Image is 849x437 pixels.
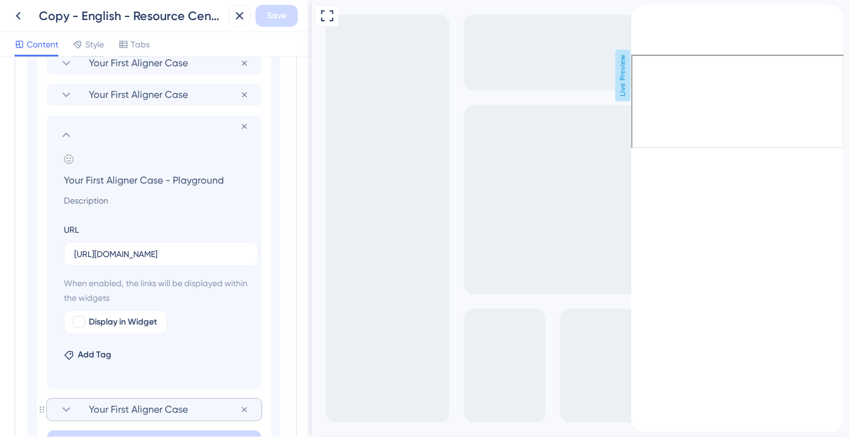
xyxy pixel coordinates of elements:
input: Description [54,193,259,208]
div: Your First Aligner Case [47,399,262,421]
input: Header [54,171,259,188]
span: Tabs [131,37,150,52]
div: URL [64,222,79,237]
span: Resource Center [28,3,105,18]
span: Add Tag [78,348,111,362]
div: Copy - English - Resource Center [39,7,224,24]
span: Live Preview [304,50,319,102]
span: Save [267,9,286,23]
button: Save [255,5,298,27]
span: Display in Widget [89,315,157,329]
span: Your First Aligner Case [89,88,240,102]
button: Add Tag [64,348,111,362]
span: Your First Aligner Case [89,402,240,417]
span: When enabled, the links will be displayed within the widgets [64,276,249,305]
span: Content [27,37,58,52]
div: 3 [113,6,117,16]
div: Your First Aligner Case [47,84,262,106]
div: Your First Aligner Case [47,52,262,74]
input: your.website.com/path [74,247,248,261]
span: Style [85,37,104,52]
span: Your First Aligner Case [89,56,240,71]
